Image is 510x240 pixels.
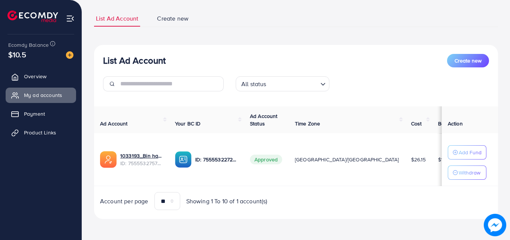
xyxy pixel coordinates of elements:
[195,155,238,164] p: ID: 7555532272074784776
[120,152,163,160] a: 1033193_Bin hamza_1759159848912
[186,197,268,206] span: Showing 1 To 10 of 1 account(s)
[6,69,76,84] a: Overview
[100,151,117,168] img: ic-ads-acc.e4c84228.svg
[250,155,282,164] span: Approved
[103,55,166,66] h3: List Ad Account
[250,112,278,127] span: Ad Account Status
[24,91,62,99] span: My ad accounts
[24,73,46,80] span: Overview
[6,88,76,103] a: My ad accounts
[24,110,45,118] span: Payment
[120,152,163,167] div: <span class='underline'>1033193_Bin hamza_1759159848912</span></br>7555532757531295751
[175,120,201,127] span: Your BC ID
[6,106,76,121] a: Payment
[447,54,489,67] button: Create new
[6,125,76,140] a: Product Links
[8,41,49,49] span: Ecomdy Balance
[236,76,329,91] div: Search for option
[411,120,422,127] span: Cost
[96,14,138,23] span: List Ad Account
[459,148,482,157] p: Add Fund
[484,214,506,236] img: image
[175,151,191,168] img: ic-ba-acc.ded83a64.svg
[411,156,426,163] span: $26.15
[459,168,480,177] p: Withdraw
[448,145,486,160] button: Add Fund
[157,14,188,23] span: Create new
[66,51,73,59] img: image
[7,10,58,22] img: logo
[8,49,26,60] span: $10.5
[66,14,75,23] img: menu
[448,120,463,127] span: Action
[100,197,148,206] span: Account per page
[295,156,399,163] span: [GEOGRAPHIC_DATA]/[GEOGRAPHIC_DATA]
[295,120,320,127] span: Time Zone
[448,165,486,180] button: Withdraw
[120,160,163,167] span: ID: 7555532757531295751
[100,120,128,127] span: Ad Account
[455,57,482,64] span: Create new
[269,77,317,89] input: Search for option
[24,129,56,136] span: Product Links
[240,79,268,89] span: All status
